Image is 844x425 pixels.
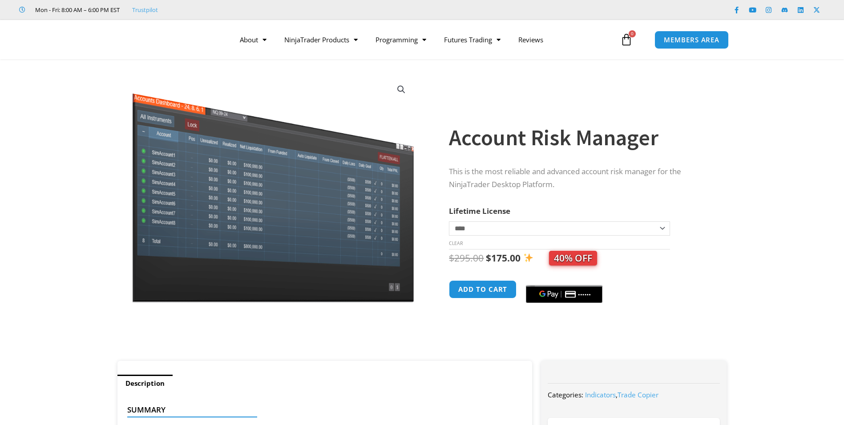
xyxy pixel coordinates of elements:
a: Trustpilot [132,4,158,15]
bdi: 175.00 [486,252,521,264]
a: Indicators [585,390,616,399]
button: Buy with GPay [526,285,602,303]
img: ✨ [524,253,533,262]
span: 40% OFF [549,251,597,266]
nav: Menu [231,29,618,50]
p: This is the most reliable and advanced account risk manager for the NinjaTrader Desktop Platform. [449,165,709,191]
button: Add to cart [449,280,517,298]
iframe: Secure payment input frame [524,279,604,280]
span: 0 [629,30,636,37]
a: NinjaTrader Products [275,29,367,50]
bdi: 295.00 [449,252,484,264]
a: Futures Trading [435,29,509,50]
img: LogoAI | Affordable Indicators – NinjaTrader [103,24,199,56]
span: , [585,390,658,399]
a: Trade Copier [618,390,658,399]
a: 0 [607,27,646,53]
a: About [231,29,275,50]
span: Categories: [548,390,583,399]
a: Programming [367,29,435,50]
span: $ [449,252,454,264]
text: •••••• [579,291,592,298]
span: MEMBERS AREA [664,37,719,43]
a: Reviews [509,29,552,50]
img: Screenshot 2024-08-26 15462845454 [130,75,416,303]
label: Lifetime License [449,206,510,216]
h4: Summary [127,405,516,414]
a: Description [117,375,173,392]
a: Clear options [449,240,463,246]
a: View full-screen image gallery [393,82,409,98]
span: Mon - Fri: 8:00 AM – 6:00 PM EST [33,4,120,15]
span: $ [486,252,491,264]
a: MEMBERS AREA [654,31,729,49]
h1: Account Risk Manager [449,122,709,153]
